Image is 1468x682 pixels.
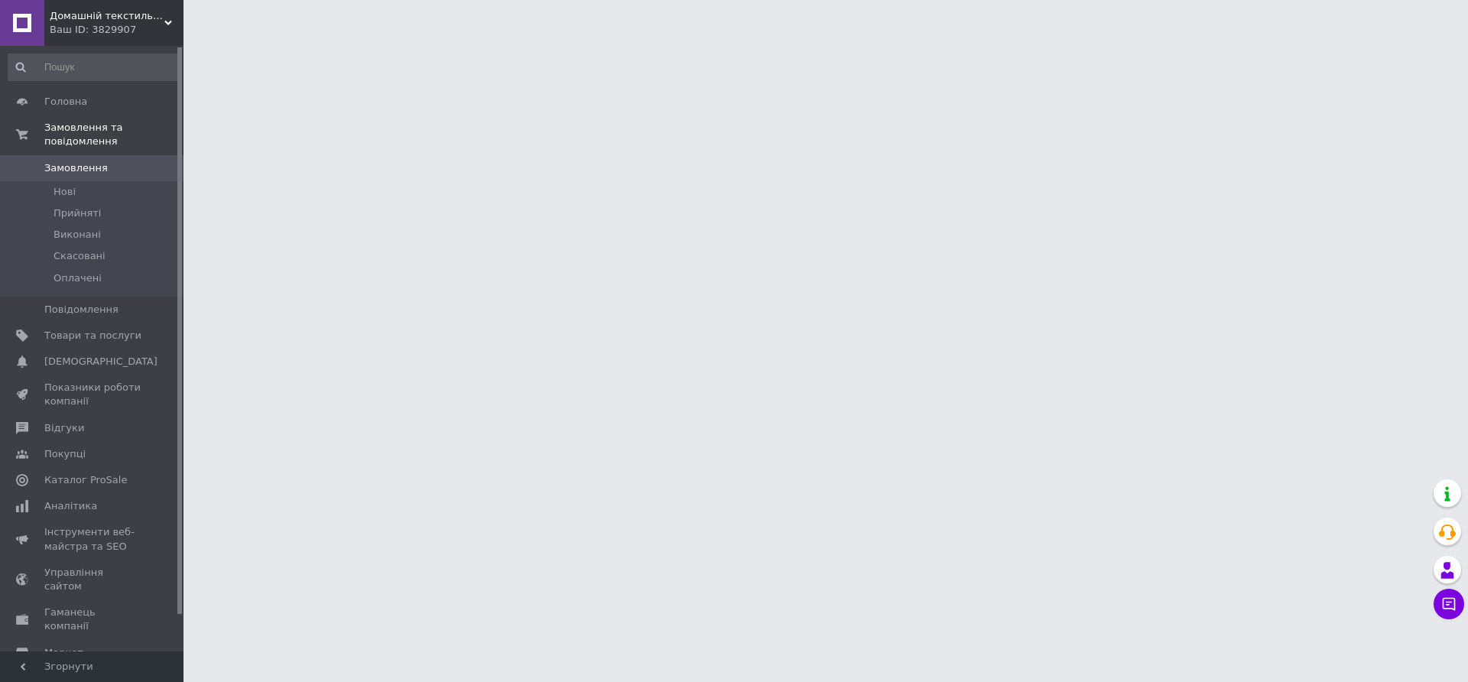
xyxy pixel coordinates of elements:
[44,566,141,593] span: Управління сайтом
[44,525,141,553] span: Інструменти веб-майстра та SEO
[54,206,101,220] span: Прийняті
[44,499,97,513] span: Аналітика
[54,249,106,263] span: Скасовані
[44,329,141,343] span: Товари та послуги
[54,228,101,242] span: Виконані
[44,121,183,148] span: Замовлення та повідомлення
[54,271,102,285] span: Оплачені
[44,95,87,109] span: Головна
[44,447,86,461] span: Покупці
[44,646,83,660] span: Маркет
[1434,589,1464,619] button: Чат з покупцем
[44,606,141,633] span: Гаманець компанії
[44,303,119,317] span: Повідомлення
[54,185,76,199] span: Нові
[44,381,141,408] span: Показники роботи компанії
[50,23,183,37] div: Ваш ID: 3829907
[44,355,158,369] span: [DEMOGRAPHIC_DATA]
[8,54,180,81] input: Пошук
[44,473,127,487] span: Каталог ProSale
[44,161,108,175] span: Замовлення
[44,421,84,435] span: Відгуки
[50,9,164,23] span: Домашній текстиль UA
